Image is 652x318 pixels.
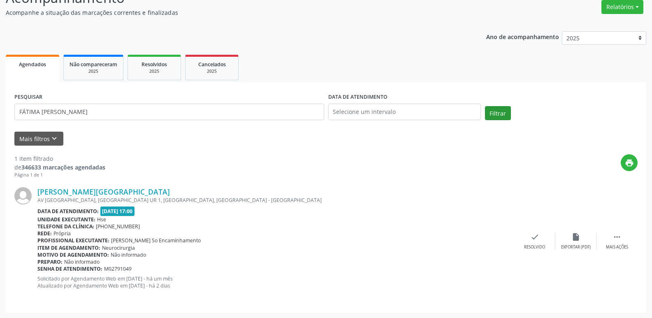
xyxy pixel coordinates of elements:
label: PESQUISAR [14,91,42,104]
span: Não informado [64,258,100,265]
i: check [530,232,539,241]
p: Solicitado por Agendamento Web em [DATE] - há um mês Atualizado por Agendamento Web em [DATE] - h... [37,275,514,289]
div: Mais ações [606,244,628,250]
p: Acompanhe a situação das marcações correntes e finalizadas [6,8,454,17]
strong: 346633 marcações agendadas [21,163,105,171]
i: insert_drive_file [571,232,580,241]
input: Selecione um intervalo [328,104,481,120]
div: Página 1 de 1 [14,172,105,179]
i: keyboard_arrow_down [50,134,59,143]
img: img [14,187,32,204]
span: [PHONE_NUMBER] [96,223,140,230]
b: Motivo de agendamento: [37,251,109,258]
div: 2025 [70,68,117,74]
span: Agendados [19,61,46,68]
div: de [14,163,105,172]
b: Data de atendimento: [37,208,99,215]
span: M02791049 [104,265,132,272]
div: 2025 [134,68,175,74]
span: Própria [53,230,71,237]
button: Mais filtroskeyboard_arrow_down [14,132,63,146]
div: 1 item filtrado [14,154,105,163]
div: 2025 [191,68,232,74]
i: print [625,158,634,167]
span: Cancelados [198,61,226,68]
div: AV [GEOGRAPHIC_DATA], [GEOGRAPHIC_DATA] UR 1, [GEOGRAPHIC_DATA], [GEOGRAPHIC_DATA] - [GEOGRAPHIC_... [37,197,514,204]
b: Rede: [37,230,52,237]
button: Filtrar [485,106,511,120]
p: Ano de acompanhamento [486,31,559,42]
b: Profissional executante: [37,237,109,244]
b: Preparo: [37,258,63,265]
span: Neurocirurgia [102,244,135,251]
span: [PERSON_NAME] So Encaminhamento [111,237,201,244]
b: Telefone da clínica: [37,223,94,230]
b: Unidade executante: [37,216,95,223]
span: Resolvidos [142,61,167,68]
input: Nome, código do beneficiário ou CPF [14,104,324,120]
span: [DATE] 17:00 [100,207,135,216]
b: Senha de atendimento: [37,265,102,272]
button: print [621,154,638,171]
b: Item de agendamento: [37,244,100,251]
span: Não informado [111,251,146,258]
span: Não compareceram [70,61,117,68]
label: DATA DE ATENDIMENTO [328,91,387,104]
span: Hse [97,216,106,223]
i:  [613,232,622,241]
div: Resolvido [524,244,545,250]
div: Exportar (PDF) [561,244,591,250]
a: [PERSON_NAME][GEOGRAPHIC_DATA] [37,187,170,196]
